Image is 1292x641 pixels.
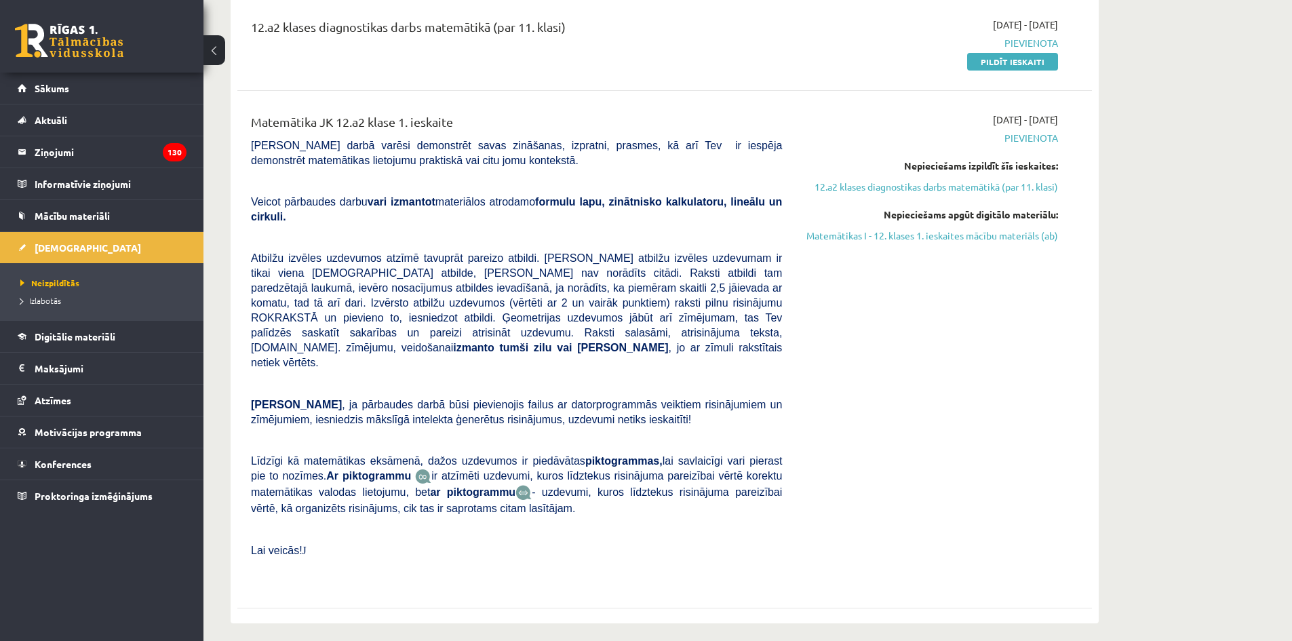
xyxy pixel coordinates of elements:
img: wKvN42sLe3LLwAAAABJRU5ErkJggg== [515,485,532,501]
b: piktogrammas, [585,455,663,467]
b: izmanto [453,342,494,353]
span: Sākums [35,82,69,94]
a: Izlabotās [20,294,190,307]
div: Matemātika JK 12.a2 klase 1. ieskaite [251,113,782,138]
span: [PERSON_NAME] darbā varēsi demonstrēt savas zināšanas, izpratni, prasmes, kā arī Tev ir iespēja d... [251,140,782,166]
a: Maksājumi [18,353,187,384]
legend: Informatīvie ziņojumi [35,168,187,199]
span: [DATE] - [DATE] [993,18,1058,32]
span: Neizpildītās [20,277,79,288]
a: 12.a2 klases diagnostikas darbs matemātikā (par 11. klasi) [802,180,1058,194]
span: [DATE] - [DATE] [993,113,1058,127]
span: ir atzīmēti uzdevumi, kuros līdztekus risinājuma pareizībai vērtē korektu matemātikas valodas lie... [251,470,782,498]
legend: Ziņojumi [35,136,187,168]
a: Digitālie materiāli [18,321,187,352]
a: Proktoringa izmēģinājums [18,480,187,511]
a: Atzīmes [18,385,187,416]
a: [DEMOGRAPHIC_DATA] [18,232,187,263]
span: Mācību materiāli [35,210,110,222]
div: 12.a2 klases diagnostikas darbs matemātikā (par 11. klasi) [251,18,782,43]
a: Aktuāli [18,104,187,136]
span: [DEMOGRAPHIC_DATA] [35,241,141,254]
span: Pievienota [802,36,1058,50]
span: Izlabotās [20,295,61,306]
b: ar piktogrammu [430,486,515,498]
span: Līdzīgi kā matemātikas eksāmenā, dažos uzdevumos ir piedāvātas lai savlaicīgi vari pierast pie to... [251,455,782,482]
div: Nepieciešams izpildīt šīs ieskaites: [802,159,1058,173]
span: Veicot pārbaudes darbu materiālos atrodamo [251,196,782,222]
span: Konferences [35,458,92,470]
a: Matemātikas I - 12. klases 1. ieskaites mācību materiāls (ab) [802,229,1058,243]
span: Motivācijas programma [35,426,142,438]
a: Sākums [18,73,187,104]
img: JfuEzvunn4EvwAAAAASUVORK5CYII= [415,469,431,484]
a: Rīgas 1. Tālmācības vidusskola [15,24,123,58]
span: Atzīmes [35,394,71,406]
b: formulu lapu, zinātnisko kalkulatoru, lineālu un cirkuli. [251,196,782,222]
legend: Maksājumi [35,353,187,384]
a: Pildīt ieskaiti [967,53,1058,71]
a: Informatīvie ziņojumi [18,168,187,199]
b: Ar piktogrammu [326,470,411,482]
span: Lai veicās! [251,545,302,556]
span: , ja pārbaudes darbā būsi pievienojis failus ar datorprogrammās veiktiem risinājumiem un zīmējumi... [251,399,782,425]
span: Proktoringa izmēģinājums [35,490,153,502]
i: 130 [163,143,187,161]
span: Pievienota [802,131,1058,145]
span: Aktuāli [35,114,67,126]
a: Neizpildītās [20,277,190,289]
b: vari izmantot [368,196,435,208]
span: Atbilžu izvēles uzdevumos atzīmē tavuprāt pareizo atbildi. [PERSON_NAME] atbilžu izvēles uzdevuma... [251,252,782,368]
span: J [302,545,307,556]
a: Konferences [18,448,187,480]
a: Mācību materiāli [18,200,187,231]
span: [PERSON_NAME] [251,399,342,410]
a: Motivācijas programma [18,416,187,448]
div: Nepieciešams apgūt digitālo materiālu: [802,208,1058,222]
span: Digitālie materiāli [35,330,115,343]
b: tumši zilu vai [PERSON_NAME] [499,342,668,353]
a: Ziņojumi130 [18,136,187,168]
